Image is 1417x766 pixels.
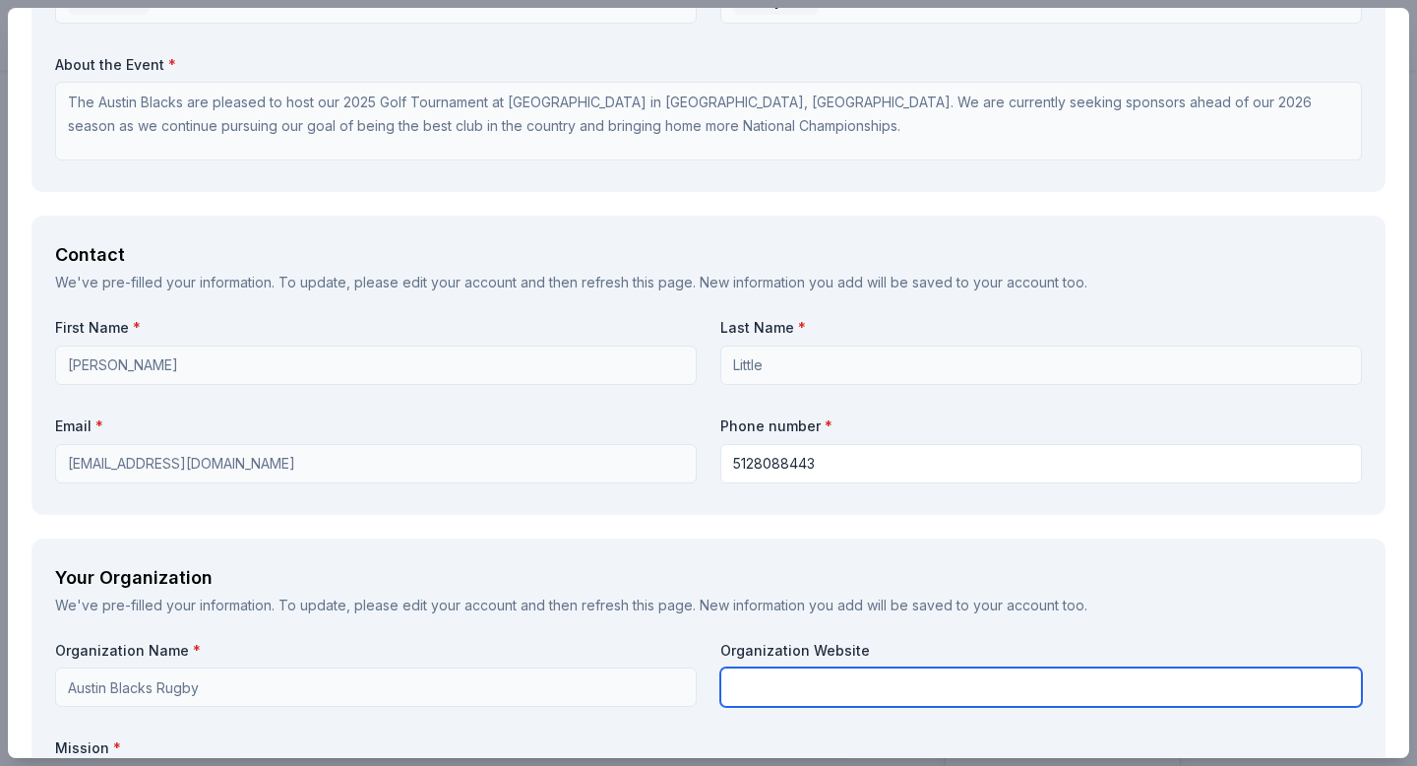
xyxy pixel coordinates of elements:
[720,318,1362,338] label: Last Name
[55,82,1362,160] textarea: The Austin Blacks are pleased to host our 2025 Golf Tournament at [GEOGRAPHIC_DATA] in [GEOGRAPHI...
[402,597,517,613] a: edit your account
[402,274,517,290] a: edit your account
[55,562,1362,594] div: Your Organization
[55,318,697,338] label: First Name
[55,239,1362,271] div: Contact
[55,738,1362,758] label: Mission
[55,594,1362,617] div: We've pre-filled your information. To update, please and then refresh this page. New information ...
[55,55,1362,75] label: About the Event
[55,271,1362,294] div: We've pre-filled your information. To update, please and then refresh this page. New information ...
[720,641,1362,661] label: Organization Website
[55,641,697,661] label: Organization Name
[55,416,697,436] label: Email
[720,416,1362,436] label: Phone number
